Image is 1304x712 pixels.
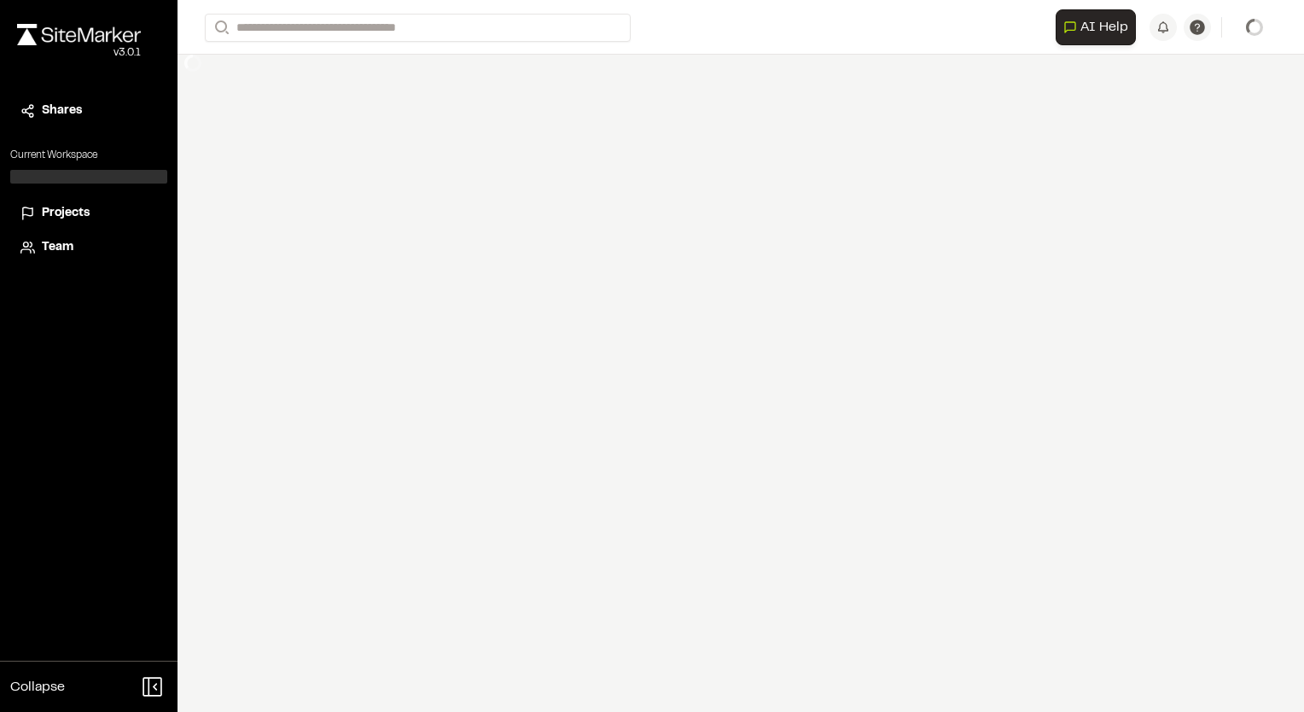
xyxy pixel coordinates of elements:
span: Projects [42,204,90,223]
span: Shares [42,102,82,120]
a: Shares [20,102,157,120]
div: Oh geez...please don't... [17,45,141,61]
a: Team [20,238,157,257]
button: Open AI Assistant [1056,9,1136,45]
p: Current Workspace [10,148,167,163]
a: Projects [20,204,157,223]
span: Team [42,238,73,257]
span: Collapse [10,677,65,697]
div: Open AI Assistant [1056,9,1143,45]
img: rebrand.png [17,24,141,45]
span: AI Help [1080,17,1128,38]
button: Search [205,14,236,42]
